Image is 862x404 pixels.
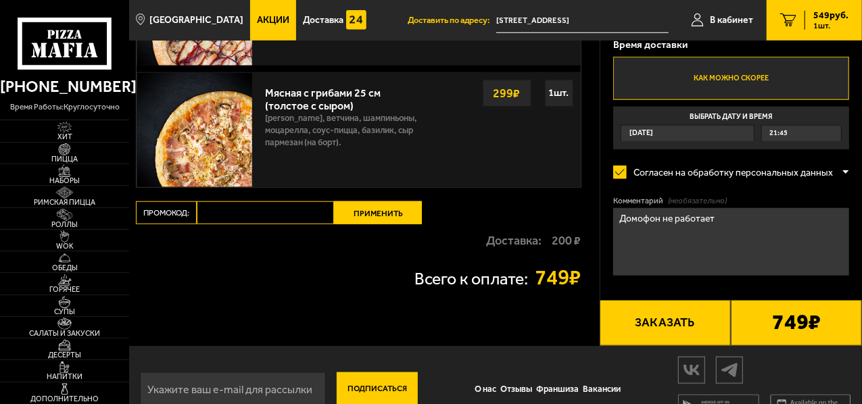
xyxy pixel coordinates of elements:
[600,300,731,346] button: Заказать
[487,234,542,247] p: Доставка:
[137,72,580,187] a: Мясная с грибами 25 см (толстое с сыром)[PERSON_NAME], ветчина, шампиньоны, моцарелла, соус-пицца...
[545,80,573,107] div: 1 шт.
[668,195,727,207] span: (необязательно)
[717,358,742,382] img: tg
[257,16,289,25] span: Акции
[813,11,848,20] span: 549 руб.
[150,16,244,25] span: [GEOGRAPHIC_DATA]
[303,16,343,25] span: Доставка
[266,80,419,112] div: Мясная с грибами 25 см (толстое с сыром)
[535,267,581,288] strong: 749 ₽
[498,376,534,403] a: Отзывы
[266,112,419,155] p: [PERSON_NAME], ветчина, шампиньоны, моцарелла, соус-пицца, базилик, сыр пармезан (на борт).
[581,376,623,403] a: Вакансии
[346,10,366,30] img: 15daf4d41897b9f0e9f617042186c801.svg
[772,311,821,335] b: 749 ₽
[408,16,496,25] span: Доставить по адресу:
[679,358,704,382] img: vk
[613,195,849,207] label: Комментарий
[473,376,498,403] a: О нас
[496,8,669,33] input: Ваш адрес доставки
[136,201,197,224] label: Промокод:
[813,22,848,30] span: 1 шт.
[490,80,524,106] strong: 299 ₽
[710,16,753,25] span: В кабинет
[613,107,849,150] label: Выбрать дату и время
[552,234,581,247] strong: 200 ₽
[769,126,788,141] span: 21:45
[613,57,849,100] label: Как можно скорее
[613,159,842,186] label: Согласен на обработку персональных данных
[534,376,581,403] a: Франшиза
[415,271,529,288] p: Всего к оплате:
[629,126,653,141] span: [DATE]
[613,40,849,50] p: Время доставки
[334,201,422,224] button: Применить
